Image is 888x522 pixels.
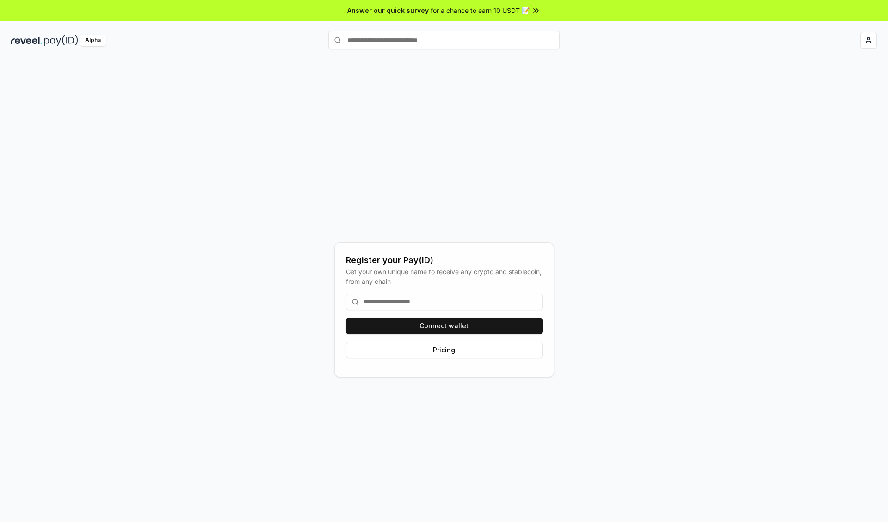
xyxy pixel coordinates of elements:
div: Alpha [80,35,106,46]
div: Register your Pay(ID) [346,254,543,267]
span: for a chance to earn 10 USDT 📝 [431,6,530,15]
button: Connect wallet [346,318,543,334]
button: Pricing [346,342,543,358]
img: reveel_dark [11,35,42,46]
div: Get your own unique name to receive any crypto and stablecoin, from any chain [346,267,543,286]
img: pay_id [44,35,78,46]
span: Answer our quick survey [347,6,429,15]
